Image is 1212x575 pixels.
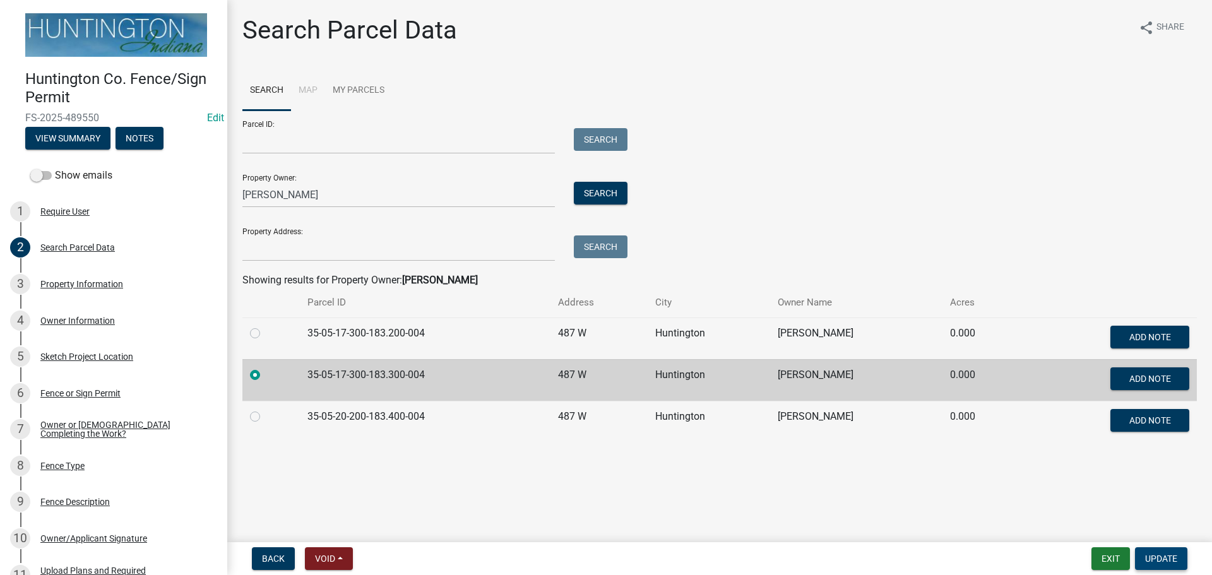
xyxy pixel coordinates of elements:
[207,112,224,124] wm-modal-confirm: Edit Application Number
[648,401,771,442] td: Huntington
[770,317,942,359] td: [PERSON_NAME]
[10,274,30,294] div: 3
[648,317,771,359] td: Huntington
[1139,20,1154,35] i: share
[10,528,30,548] div: 10
[40,280,123,288] div: Property Information
[30,168,112,183] label: Show emails
[1110,409,1189,432] button: Add Note
[40,352,133,361] div: Sketch Project Location
[550,401,647,442] td: 487 W
[402,274,478,286] strong: [PERSON_NAME]
[25,13,207,57] img: Huntington County, Indiana
[10,237,30,258] div: 2
[1145,554,1177,564] span: Update
[574,128,627,151] button: Search
[40,497,110,506] div: Fence Description
[574,235,627,258] button: Search
[40,316,115,325] div: Owner Information
[550,317,647,359] td: 487 W
[40,534,147,543] div: Owner/Applicant Signature
[252,547,295,570] button: Back
[770,288,942,317] th: Owner Name
[262,554,285,564] span: Back
[1110,326,1189,348] button: Add Note
[1129,331,1170,341] span: Add Note
[550,359,647,401] td: 487 W
[574,182,627,205] button: Search
[25,112,202,124] span: FS-2025-489550
[942,288,1019,317] th: Acres
[648,288,771,317] th: City
[40,420,207,438] div: Owner or [DEMOGRAPHIC_DATA] Completing the Work?
[1135,547,1187,570] button: Update
[300,317,550,359] td: 35-05-17-300-183.200-004
[942,401,1019,442] td: 0.000
[300,359,550,401] td: 35-05-17-300-183.300-004
[10,383,30,403] div: 6
[1156,20,1184,35] span: Share
[305,547,353,570] button: Void
[207,112,224,124] a: Edit
[40,243,115,252] div: Search Parcel Data
[116,134,163,144] wm-modal-confirm: Notes
[942,317,1019,359] td: 0.000
[25,70,217,107] h4: Huntington Co. Fence/Sign Permit
[242,273,1197,288] div: Showing results for Property Owner:
[770,359,942,401] td: [PERSON_NAME]
[40,389,121,398] div: Fence or Sign Permit
[116,127,163,150] button: Notes
[40,207,90,216] div: Require User
[10,492,30,512] div: 9
[25,134,110,144] wm-modal-confirm: Summary
[315,554,335,564] span: Void
[770,401,942,442] td: [PERSON_NAME]
[10,456,30,476] div: 8
[300,288,550,317] th: Parcel ID
[40,461,85,470] div: Fence Type
[648,359,771,401] td: Huntington
[10,311,30,331] div: 4
[1129,415,1170,425] span: Add Note
[1129,373,1170,383] span: Add Note
[10,419,30,439] div: 7
[242,15,457,45] h1: Search Parcel Data
[1091,547,1130,570] button: Exit
[550,288,647,317] th: Address
[300,401,550,442] td: 35-05-20-200-183.400-004
[242,71,291,111] a: Search
[10,347,30,367] div: 5
[325,71,392,111] a: My Parcels
[10,201,30,222] div: 1
[1110,367,1189,390] button: Add Note
[942,359,1019,401] td: 0.000
[25,127,110,150] button: View Summary
[1129,15,1194,40] button: shareShare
